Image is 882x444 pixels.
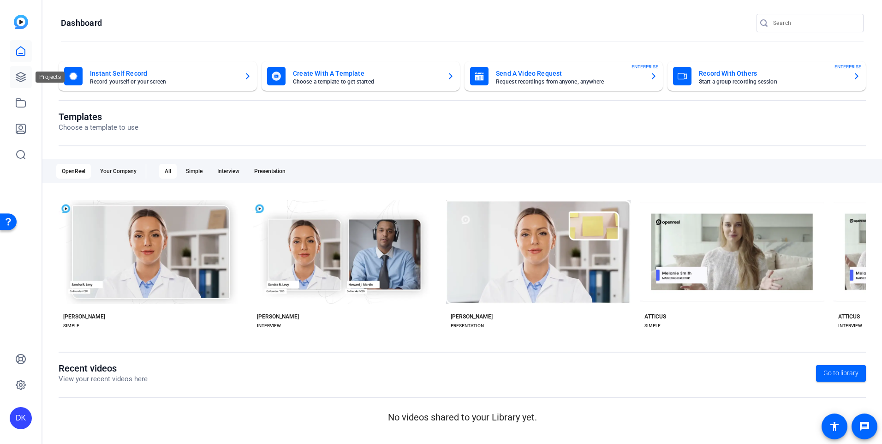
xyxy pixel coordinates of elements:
[644,322,661,330] div: SIMPLE
[304,230,316,241] mat-icon: check_circle
[126,259,189,264] span: Preview [PERSON_NAME]
[59,410,866,424] p: No videos shared to your Library yet.
[834,63,861,70] span: ENTERPRISE
[249,164,291,179] div: Presentation
[707,256,718,267] mat-icon: play_arrow
[59,122,138,133] p: Choose a template to use
[317,233,385,238] span: Start with [PERSON_NAME]
[720,259,758,264] span: Preview Atticus
[10,407,32,429] div: DK
[90,79,237,84] mat-card-subtitle: Record yourself or your screen
[829,421,840,432] mat-icon: accessibility
[113,256,124,267] mat-icon: play_arrow
[262,61,460,91] button: Create With A TemplateChoose a template to get started
[699,68,846,79] mat-card-title: Record With Others
[180,164,208,179] div: Simple
[699,79,846,84] mat-card-subtitle: Start a group recording session
[692,230,703,241] mat-icon: check_circle
[63,313,105,320] div: [PERSON_NAME]
[498,230,509,241] mat-icon: check_circle
[212,164,245,179] div: Interview
[823,368,858,378] span: Go to library
[293,79,440,84] mat-card-subtitle: Choose a template to get started
[816,365,866,382] a: Go to library
[667,61,866,91] button: Record With OthersStart a group recording sessionENTERPRISE
[511,233,578,238] span: Start with [PERSON_NAME]
[320,259,382,264] span: Preview [PERSON_NAME]
[496,79,643,84] mat-card-subtitle: Request recordings from anyone, anywhere
[59,363,148,374] h1: Recent videos
[501,256,512,267] mat-icon: play_arrow
[56,164,91,179] div: OpenReel
[705,233,772,238] span: Start with [PERSON_NAME]
[14,15,28,29] img: blue-gradient.svg
[859,421,870,432] mat-icon: message
[257,313,299,320] div: [PERSON_NAME]
[773,18,856,29] input: Search
[307,256,318,267] mat-icon: play_arrow
[465,61,663,91] button: Send A Video RequestRequest recordings from anyone, anywhereENTERPRISE
[59,61,257,91] button: Instant Self RecordRecord yourself or your screen
[496,68,643,79] mat-card-title: Send A Video Request
[95,164,142,179] div: Your Company
[111,230,122,241] mat-icon: check_circle
[451,322,484,330] div: PRESENTATION
[59,111,138,122] h1: Templates
[513,259,576,264] span: Preview [PERSON_NAME]
[451,313,493,320] div: [PERSON_NAME]
[838,313,860,320] div: ATTICUS
[644,313,666,320] div: ATTICUS
[61,18,102,29] h1: Dashboard
[838,322,862,330] div: INTERVIEW
[59,374,148,384] p: View your recent videos here
[293,68,440,79] mat-card-title: Create With A Template
[63,322,79,330] div: SIMPLE
[124,233,191,238] span: Start with [PERSON_NAME]
[36,72,65,83] div: Projects
[632,63,658,70] span: ENTERPRISE
[257,322,281,330] div: INTERVIEW
[90,68,237,79] mat-card-title: Instant Self Record
[159,164,177,179] div: All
